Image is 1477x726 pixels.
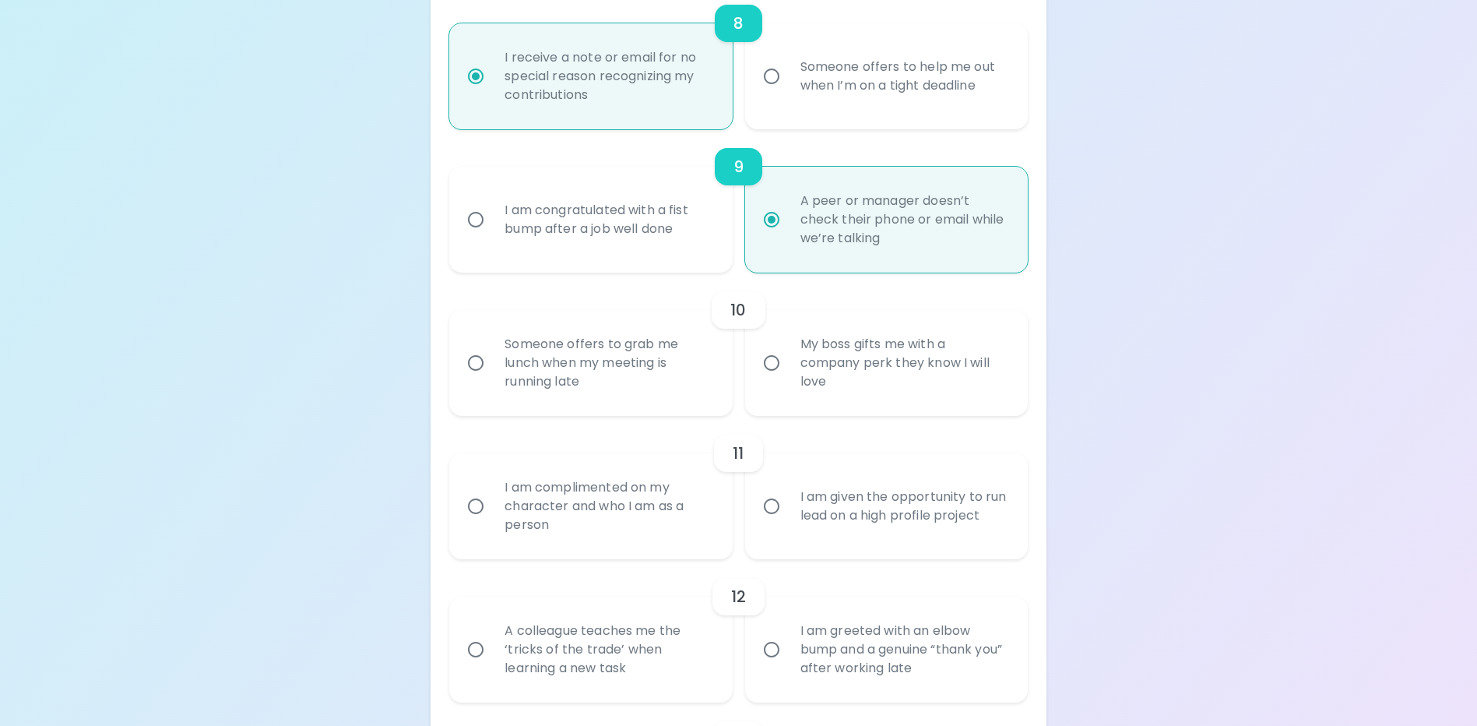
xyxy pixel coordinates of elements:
div: choice-group-check [449,416,1027,559]
div: Someone offers to help me out when I’m on a tight deadline [788,39,1019,114]
div: A colleague teaches me the ‘tricks of the trade’ when learning a new task [492,603,723,696]
div: A peer or manager doesn’t check their phone or email while we’re talking [788,173,1019,266]
h6: 10 [730,298,746,322]
div: Someone offers to grab me lunch when my meeting is running late [492,316,723,410]
div: I am given the opportunity to run lead on a high profile project [788,469,1019,544]
h6: 11 [733,441,744,466]
h6: 8 [733,11,744,36]
div: I receive a note or email for no special reason recognizing my contributions [492,30,723,123]
h6: 12 [731,584,746,609]
div: My boss gifts me with a company perk they know I will love [788,316,1019,410]
div: choice-group-check [449,129,1027,273]
div: I am congratulated with a fist bump after a job well done [492,182,723,257]
div: choice-group-check [449,273,1027,416]
div: I am greeted with an elbow bump and a genuine “thank you” after working late [788,603,1019,696]
h6: 9 [733,154,744,179]
div: choice-group-check [449,559,1027,703]
div: I am complimented on my character and who I am as a person [492,460,723,553]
